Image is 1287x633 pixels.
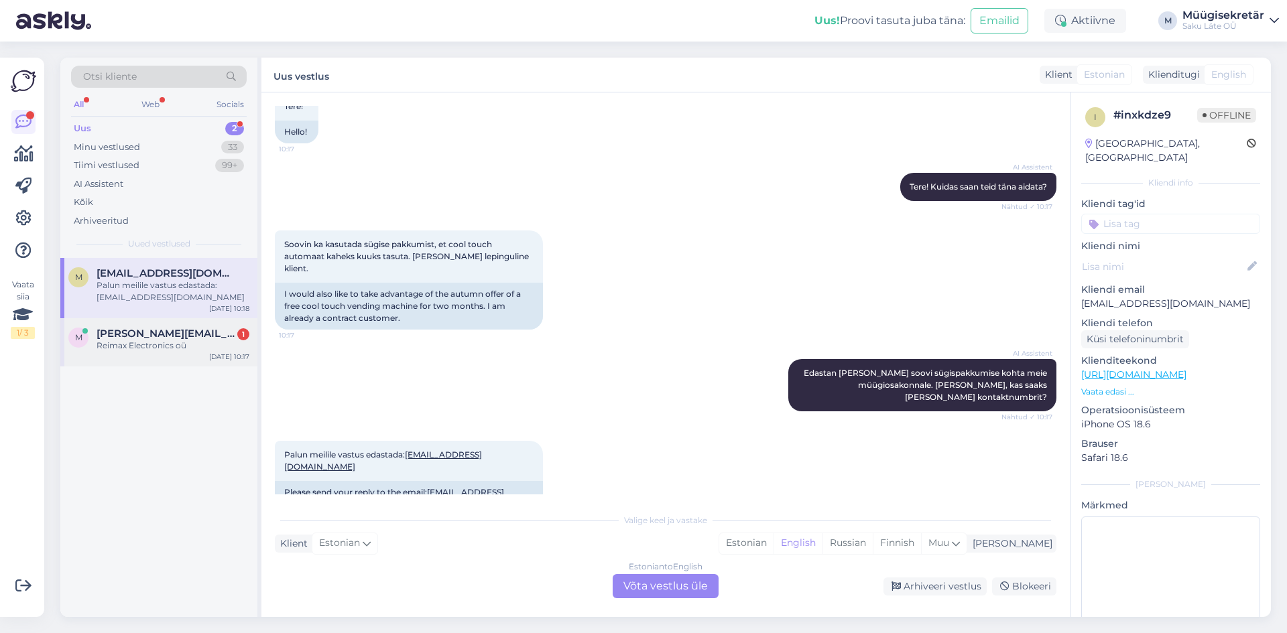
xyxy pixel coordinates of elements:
div: [DATE] 10:18 [209,303,249,313]
a: MüügisekretärSaku Läte OÜ [1182,10,1279,31]
div: M [1158,11,1177,30]
span: Muu [928,537,949,549]
div: Arhiveeritud [74,214,129,228]
div: AI Assistent [74,178,123,191]
div: Vaata siia [11,279,35,339]
p: Märkmed [1081,498,1260,512]
span: marit.juursalu@gmail.com [97,267,236,279]
p: Kliendi telefon [1081,316,1260,330]
p: Brauser [1081,437,1260,451]
div: 99+ [215,159,244,172]
div: Socials [214,96,247,113]
span: Estonian [1084,68,1125,82]
div: Russian [822,533,873,553]
span: Uued vestlused [128,238,190,250]
div: English [774,533,822,553]
span: 10:17 [279,144,329,154]
div: Blokeeri [992,577,1056,595]
div: 1 / 3 [11,327,35,339]
span: Otsi kliente [83,70,137,84]
div: Arhiveeri vestlus [883,577,987,595]
div: [DATE] 10:17 [209,352,249,362]
div: Saku Läte OÜ [1182,21,1264,31]
div: Klient [275,537,308,551]
span: English [1211,68,1246,82]
div: [PERSON_NAME] [967,537,1052,551]
p: Vaata edasi ... [1081,386,1260,398]
p: Operatsioonisüsteem [1081,403,1260,417]
span: AI Assistent [1002,162,1052,172]
div: Estonian to English [629,561,702,573]
div: Hello! [275,121,318,143]
a: [URL][DOMAIN_NAME] [1081,368,1186,380]
div: Klienditugi [1143,68,1200,82]
input: Lisa nimi [1082,259,1245,274]
div: Proovi tasuta juba täna: [814,13,965,29]
div: Web [139,96,162,113]
span: i [1094,112,1097,122]
div: I would also like to take advantage of the autumn offer of a free cool touch vending machine for ... [275,283,543,330]
img: Askly Logo [11,68,36,94]
span: m [75,272,82,282]
p: Safari 18.6 [1081,451,1260,465]
p: [EMAIL_ADDRESS][DOMAIN_NAME] [1081,297,1260,311]
span: Edastan [PERSON_NAME] soovi sügispakkumise kohta meie müügiosakonnale. [PERSON_NAME], kas saaks [... [804,368,1049,402]
p: Kliendi tag'id [1081,197,1260,211]
input: Lisa tag [1081,214,1260,234]
button: Emailid [971,8,1028,33]
span: AI Assistent [1002,348,1052,358]
div: Finnish [873,533,921,553]
div: Tiimi vestlused [74,159,139,172]
span: m [75,332,82,342]
p: Klienditeekond [1081,354,1260,368]
span: Tere! Kuidas saan teid täna aidata? [910,182,1047,192]
div: All [71,96,86,113]
span: Nähtud ✓ 10:17 [1001,202,1052,212]
div: Valige keel ja vastake [275,514,1056,526]
div: Kliendi info [1081,177,1260,189]
div: Palun meilile vastus edastada: [EMAIL_ADDRESS][DOMAIN_NAME] [97,279,249,303]
div: Reimax Electronics oü [97,340,249,352]
p: iPhone OS 18.6 [1081,417,1260,431]
p: Kliendi nimi [1081,239,1260,253]
span: 10:17 [279,330,329,340]
div: Müügisekretär [1182,10,1264,21]
p: Kliendi email [1081,283,1260,297]
div: Uus [74,122,91,135]
div: [GEOGRAPHIC_DATA], [GEOGRAPHIC_DATA] [1085,137,1247,165]
div: 1 [237,328,249,340]
span: Estonian [319,536,360,551]
div: Klient [1040,68,1072,82]
div: # inxkdze9 [1113,107,1197,123]
span: maria.rillo@reimax.net [97,328,236,340]
span: Nähtud ✓ 10:17 [1001,412,1052,422]
div: 2 [225,122,244,135]
div: Minu vestlused [74,141,140,154]
div: [PERSON_NAME] [1081,478,1260,490]
span: Soovin ka kasutada sügise pakkumist, et cool touch automaat kaheks kuuks tasuta. [PERSON_NAME] le... [284,239,531,273]
span: Palun meilile vastus edastada: [284,449,482,472]
label: Uus vestlus [273,66,329,84]
div: Võta vestlus üle [613,574,719,598]
b: Uus! [814,14,840,27]
div: Kõik [74,196,93,209]
div: Please send your reply to the email: [275,481,543,516]
span: Tere! [284,101,303,111]
div: Küsi telefoninumbrit [1081,330,1189,348]
span: Offline [1197,108,1256,123]
div: Estonian [719,533,774,553]
div: Aktiivne [1044,9,1126,33]
div: 33 [221,141,244,154]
